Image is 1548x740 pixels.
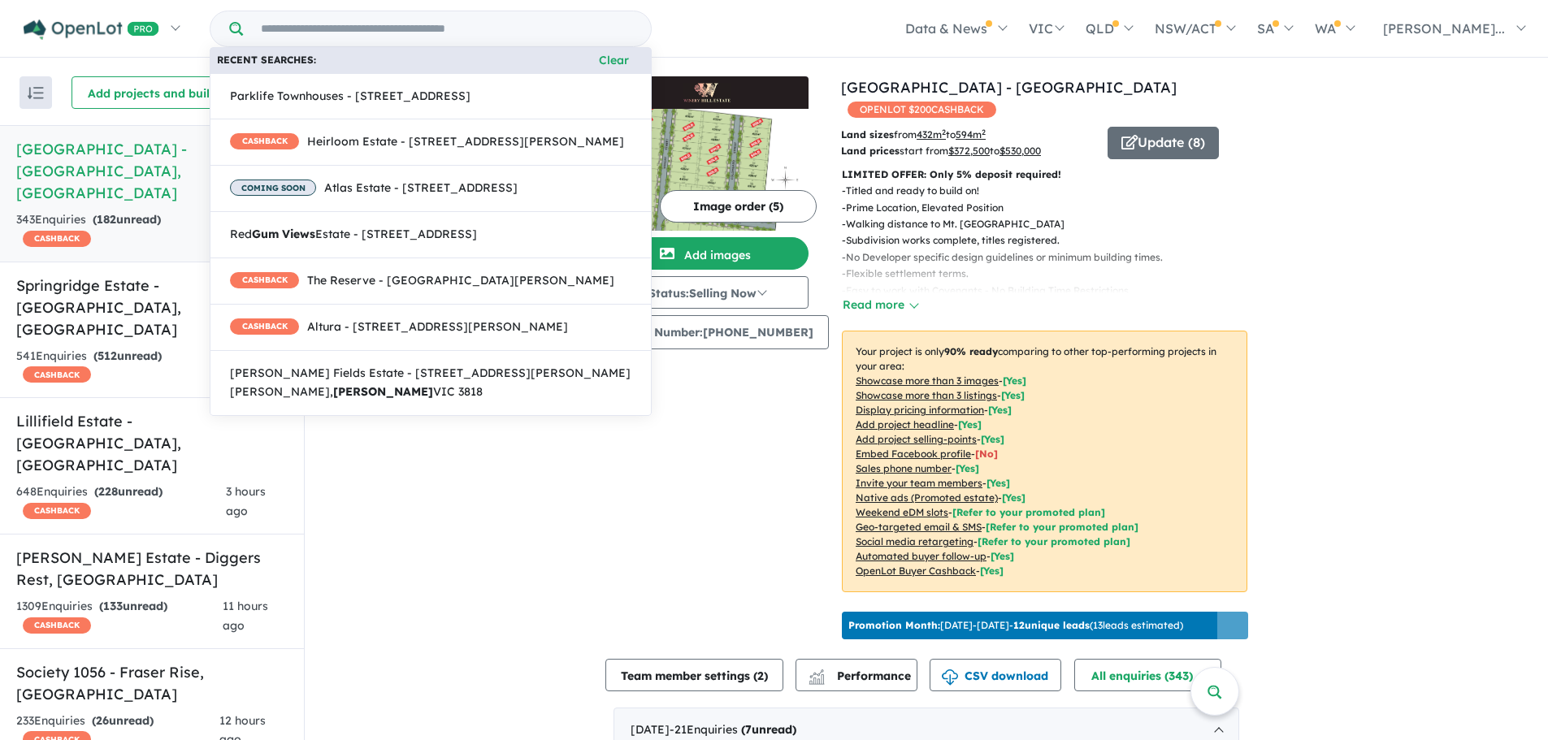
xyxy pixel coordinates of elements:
[605,109,809,231] img: Winery Hill Estate - Mount Duneed
[605,76,809,231] a: Winery Hill Estate - Mount Duneed LogoWinery Hill Estate - Mount Duneed
[856,565,976,577] u: OpenLot Buyer Cashback
[24,19,159,40] img: Openlot PRO Logo White
[842,200,1260,216] p: - Prime Location, Elevated Position
[856,404,984,416] u: Display pricing information
[16,597,223,636] div: 1309 Enquir ies
[856,374,999,387] u: Showcase more than 3 images
[958,418,982,431] span: [ Yes ]
[842,331,1247,592] p: Your project is only comparing to other top-performing projects in your area: - - - - - - - - - -...
[856,521,982,533] u: Geo-targeted email & SMS
[16,483,226,521] div: 648 Enquir ies
[230,364,631,403] span: [PERSON_NAME] Fields Estate - [STREET_ADDRESS][PERSON_NAME][PERSON_NAME], VIC 3818
[660,190,817,223] button: Image order (5)
[217,52,316,68] b: Recent searches:
[1074,659,1221,691] button: All enquiries (343)
[230,225,477,245] span: Red Estate - [STREET_ADDRESS]
[842,296,918,314] button: Read more
[210,73,652,120] a: Parklife Townhouses - [STREET_ADDRESS]
[210,211,652,258] a: RedGum ViewsEstate - [STREET_ADDRESS]
[96,713,109,728] span: 26
[809,674,825,685] img: bar-chart.svg
[1002,491,1025,504] span: [Yes]
[982,128,986,136] sup: 2
[841,143,1095,159] p: start from
[230,318,299,335] span: CASHBACK
[848,102,996,118] span: OPENLOT $ 200 CASHBACK
[757,669,764,683] span: 2
[942,128,946,136] sup: 2
[981,433,1004,445] span: [ Yes ]
[856,448,971,460] u: Embed Facebook profile
[246,11,648,46] input: Try estate name, suburb, builder or developer
[16,210,212,249] div: 343 Enquir ies
[1001,389,1025,401] span: [ Yes ]
[97,212,116,227] span: 182
[16,661,288,705] h5: Society 1056 - Fraser Rise , [GEOGRAPHIC_DATA]
[990,145,1041,157] span: to
[986,477,1010,489] span: [ Yes ]
[210,304,652,351] a: CASHBACKAltura - [STREET_ADDRESS][PERSON_NAME]
[28,87,44,99] img: sort.svg
[856,491,998,504] u: Native ads (Promoted estate)
[210,350,652,417] a: [PERSON_NAME] Fields Estate - [STREET_ADDRESS][PERSON_NAME][PERSON_NAME],[PERSON_NAME]VIC 3818
[948,145,990,157] u: $ 372,500
[842,283,1260,299] p: - Easy to work with Covenants - No Building Time Restrictions.
[612,83,802,102] img: Winery Hill Estate - Mount Duneed Logo
[230,271,614,291] span: The Reserve - [GEOGRAPHIC_DATA][PERSON_NAME]
[942,669,958,686] img: download icon
[741,722,796,737] strong: ( unread)
[583,51,644,70] button: Clear
[99,599,167,613] strong: ( unread)
[856,418,954,431] u: Add project headline
[23,617,91,634] span: CASHBACK
[23,366,91,383] span: CASHBACK
[72,76,250,109] button: Add projects and builders
[856,462,952,474] u: Sales phone number
[230,180,316,196] span: COMING SOON
[811,669,911,683] span: Performance
[841,127,1095,143] p: from
[917,128,946,141] u: 432 m
[856,550,986,562] u: Automated buyer follow-up
[842,167,1247,183] p: LIMITED OFFER: Only 5% deposit required!
[16,275,288,340] h5: Springridge Estate - [GEOGRAPHIC_DATA] , [GEOGRAPHIC_DATA]
[856,389,997,401] u: Showcase more than 3 listings
[991,550,1014,562] span: [Yes]
[809,669,824,678] img: line-chart.svg
[745,722,752,737] span: 7
[16,410,288,476] h5: Lillifield Estate - [GEOGRAPHIC_DATA] , [GEOGRAPHIC_DATA]
[93,348,162,363] strong: ( unread)
[841,78,1177,97] a: [GEOGRAPHIC_DATA] - [GEOGRAPHIC_DATA]
[848,618,1183,633] p: [DATE] - [DATE] - ( 13 leads estimated)
[23,231,91,247] span: CASHBACK
[842,249,1260,266] p: - No Developer specific design guidelines or minimum building times.
[252,227,279,241] strong: Gum
[94,484,163,499] strong: ( unread)
[842,232,1260,249] p: - Subdivision works complete, titles registered.
[978,535,1130,547] span: [Refer to your promoted plan]
[16,138,288,204] h5: [GEOGRAPHIC_DATA] - [GEOGRAPHIC_DATA] , [GEOGRAPHIC_DATA]
[98,348,117,363] span: 512
[856,477,982,489] u: Invite your team members
[282,227,315,241] strong: Views
[999,145,1041,157] u: $ 530,000
[930,659,1061,691] button: CSV download
[986,521,1138,533] span: [Refer to your promoted plan]
[230,179,518,198] span: Atlas Estate - [STREET_ADDRESS]
[1013,619,1090,631] b: 12 unique leads
[226,484,266,518] span: 3 hours ago
[1003,374,1026,387] span: [ Yes ]
[952,506,1105,518] span: [Refer to your promoted plan]
[1108,127,1219,159] button: Update (8)
[230,132,624,152] span: Heirloom Estate - [STREET_ADDRESS][PERSON_NAME]
[975,448,998,460] span: [ No ]
[856,433,977,445] u: Add project selling-points
[670,722,796,737] span: - 21 Enquir ies
[841,128,894,141] b: Land sizes
[956,128,986,141] u: 594 m
[98,484,118,499] span: 228
[841,145,900,157] b: Land prices
[848,619,940,631] b: Promotion Month:
[842,266,1260,282] p: - Flexible settlement terms.
[605,315,829,349] button: Sales Number:[PHONE_NUMBER]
